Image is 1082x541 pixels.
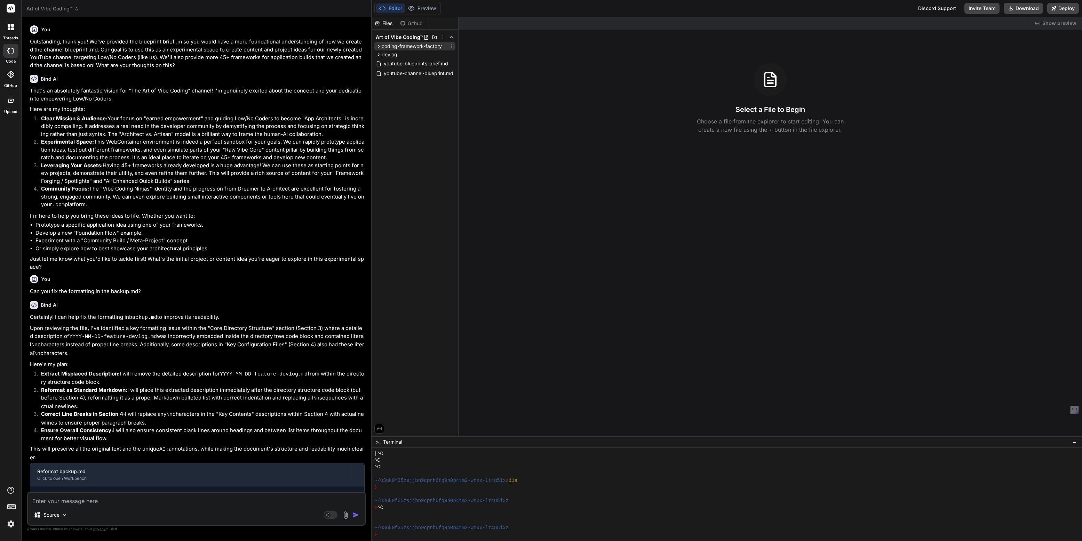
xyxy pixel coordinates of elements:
[6,58,16,64] label: code
[41,185,89,192] strong: Community Focus:
[41,115,365,138] p: Your focus on "earned empowerment" and guiding Low/No Coders to become "App Architects" is incred...
[383,59,449,68] span: youtube-blueprints-brief.md
[509,477,517,484] span: 11s
[4,83,17,89] label: GitHub
[41,75,58,82] h6: Bind AI
[166,412,173,418] code: \n
[377,504,383,511] span: ^C
[3,35,18,41] label: threads
[35,237,365,245] li: Experiment with a "Community Build / Meta-Project" concept.
[27,526,366,532] p: Always double-check its answers. Your in Bind
[34,351,40,357] code: \n
[41,185,365,209] p: The "Vibe Coding Ninjas" identity and the progression from Dreamer to Architect are excellent for...
[35,229,365,237] li: Develop a new "Foundation Flow" example.
[93,527,106,531] span: privacy
[41,370,120,377] strong: Extract Misplaced Description:
[30,445,365,461] p: This will preserve all the original text and the unique annotations, while making the document's ...
[374,477,509,484] span: ~/u3uk0f35zsjjbn9cprh6fq9h0p4tm2-wnxx-lt4u5ixz
[30,361,365,369] p: Here's my plan:
[37,468,346,475] div: Reformat backup.md
[30,105,365,113] p: Here are my thoughts:
[352,511,359,518] img: icon
[41,162,365,185] p: Having 45+ frameworks already developed is a huge advantage! We can use these as starting points ...
[41,138,94,145] strong: Experimental Space:
[374,498,509,504] span: ~/u3uk0f35zsjjbn9cprh6fq9h0p4tm2-wnxx-lt4u5ixz
[129,315,157,321] code: backup.md
[1047,3,1079,14] button: Deploy
[4,109,17,115] label: Upload
[383,438,402,445] span: Terminal
[35,370,365,386] li: I will remove the detailed description for from within the directory structure code block.
[376,438,381,445] span: >_
[43,511,59,518] p: Source
[397,20,426,27] div: Github
[69,334,157,340] code: YYYY-MM-DD-feature-devlog.md
[41,427,113,434] strong: Ensure Overall Consistency:
[41,115,108,122] strong: Clear Mission & Audience:
[914,3,960,14] div: Discord Support
[342,511,350,519] img: attachment
[26,5,79,12] span: Art of Vibe Coding™
[374,451,383,457] span: |^C
[374,504,377,511] span: ❯
[220,371,308,377] code: YYYY-MM-DD-feature-devlog.md
[376,3,405,13] button: Editor
[383,69,454,78] span: youtube-channel-blueprint.md
[374,525,509,531] span: ~/u3uk0f35zsjjbn9cprh6fq9h0p4tm2-wnxx-lt4u5ixz
[41,276,50,283] h6: You
[5,518,17,530] img: settings
[159,446,169,452] code: AI:
[35,245,365,253] li: Or simply explore how to best showcase your architectural principles.
[30,87,365,103] p: That's an absolutely fantastic vision for "The Art of Vibe Coding" channel! I'm genuinely excited...
[376,34,423,41] span: Art of Vibe Coding™
[313,395,319,401] code: \n
[1004,3,1043,14] button: Download
[30,38,365,69] p: Outstanding, thank you! We've provided the blueprint brief .m so you would have a more foundation...
[41,162,103,169] strong: Leveraging Your Assets:
[692,117,848,134] p: Choose a file from the explorer to start editing. You can create a new file using the + button in...
[374,484,377,491] span: ❯
[35,221,365,229] li: Prototype a specific application idea using one of your frameworks.
[30,288,365,296] p: Can you fix the formatting in the backup.md?
[382,51,397,58] span: devlog
[41,301,58,308] h6: Bind AI
[41,138,365,162] p: This WebContainer environment is indeed a perfect sandbox for your goals. We can rapidly prototyp...
[964,3,1000,14] button: Invite Team
[382,43,442,50] span: coding-framework-factory
[35,410,365,427] li: I will replace any characters in the "Key Contents" descriptions within Section 4 with actual new...
[30,313,365,322] p: Certainly! I can help fix the formatting in to improve its readability.
[30,324,365,358] p: Upon reviewing the file, I've identified a key formatting issue within the "Core Directory Struct...
[1071,436,1078,447] button: −
[374,457,380,464] span: ^C
[735,105,805,114] h3: Select a File to Begin
[52,202,65,208] code: .com
[35,386,365,411] li: I will place this extracted description immediately after the directory structure code block (but...
[1073,438,1076,445] span: −
[35,427,365,442] li: I will also ensure consistent blank lines around headings and between list items throughout the d...
[41,411,125,417] strong: Correct Line Breaks in Section 4:
[30,463,353,486] button: Reformat backup.mdClick to open Workbench
[31,342,38,348] code: \n
[41,387,127,393] strong: Reformat as Standard Markdown:
[30,212,365,220] p: I'm here to help you bring these ideas to life. Whether you want to:
[62,512,67,518] img: Pick Models
[1042,20,1076,27] span: Show preview
[41,26,50,33] h6: You
[372,20,397,27] div: Files
[30,255,365,271] p: Just let me know what you'd like to tackle first! What's the initial project or content idea you'...
[374,531,377,538] span: ❯
[405,3,439,13] button: Preview
[37,476,346,481] div: Click to open Workbench
[374,464,380,470] span: ^C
